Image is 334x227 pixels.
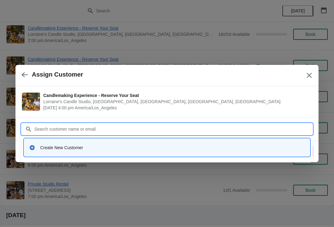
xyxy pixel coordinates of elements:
button: Close [304,70,315,81]
img: Candlemaking Experience - Reserve Your Seat | Lorraine's Candle Studio, Market Street, Pacific Be... [22,93,40,111]
span: Lorraine's Candle Studio, [GEOGRAPHIC_DATA], [GEOGRAPHIC_DATA], [GEOGRAPHIC_DATA], [GEOGRAPHIC_DATA] [43,99,309,105]
span: Candlemaking Experience - Reserve Your Seat [43,92,309,99]
input: Search customer name or email [34,124,312,135]
h2: Assign Customer [32,71,83,78]
span: [DATE] 4:00 pm America/Los_Angeles [43,105,309,111]
div: Create New Customer [40,145,305,151]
